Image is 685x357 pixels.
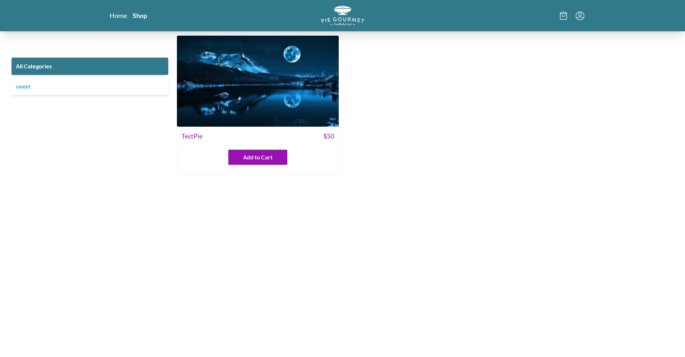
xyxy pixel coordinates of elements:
a: sweet [12,78,168,95]
span: $ 50 [323,131,334,141]
a: Shop [133,11,147,20]
button: Add to Cart [228,150,287,165]
a: Logo [321,6,364,26]
img: logo [321,6,364,26]
span: TestPie [182,131,202,141]
img: TestPie [177,36,339,127]
button: Menu [576,12,584,20]
span: Add to Cart [243,153,273,162]
a: Home [110,11,127,20]
a: All Categories [12,58,168,75]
